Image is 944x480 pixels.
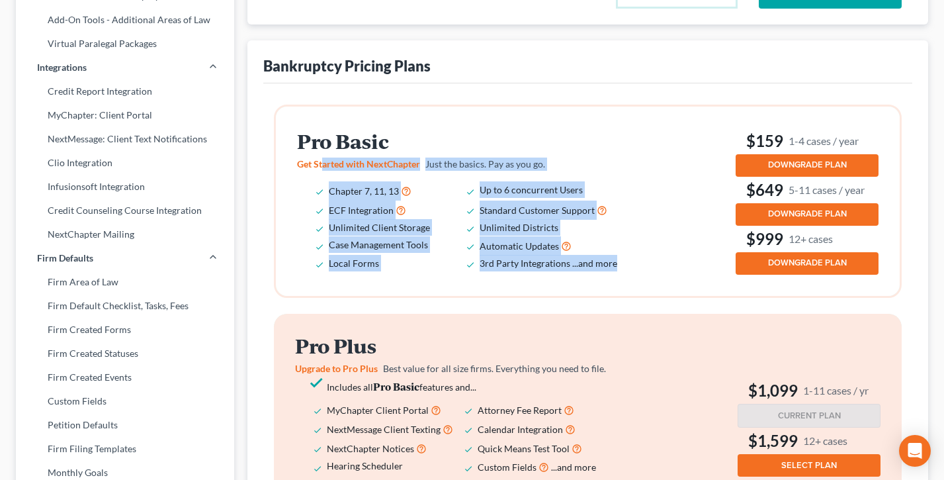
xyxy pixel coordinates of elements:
span: SELECT PLAN [781,460,837,471]
h2: Pro Plus [295,335,634,357]
span: Custom Fields [478,461,536,473]
h2: Pro Basic [297,130,636,152]
span: DOWNGRADE PLAN [768,160,847,170]
span: Attorney Fee Report [478,405,562,416]
strong: Pro Basic [373,379,419,393]
span: Quick Means Test Tool [478,443,570,454]
span: MyChapter Client Portal [327,405,429,416]
a: Credit Counseling Course Integration [16,199,234,222]
a: Integrations [16,56,234,79]
a: Firm Defaults [16,246,234,270]
span: Up to 6 concurrent Users [480,184,583,195]
span: Best value for all size firms. Everything you need to file. [383,363,606,374]
button: DOWNGRADE PLAN [736,154,879,177]
span: Standard Customer Support [480,205,595,216]
span: DOWNGRADE PLAN [768,258,847,268]
span: Unlimited Districts [480,222,558,233]
a: Firm Created Statuses [16,342,234,365]
span: ECF Integration [329,205,394,216]
span: DOWNGRADE PLAN [768,209,847,219]
a: Firm Area of Law [16,270,234,294]
span: Just the basics. Pay as you go. [425,158,545,169]
div: Open Intercom Messenger [899,435,931,467]
button: DOWNGRADE PLAN [736,252,879,275]
small: 1-11 cases / yr [803,383,869,397]
button: DOWNGRADE PLAN [736,203,879,226]
a: Infusionsoft Integration [16,175,234,199]
a: Add-On Tools - Additional Areas of Law [16,8,234,32]
h3: $1,599 [738,430,880,452]
a: Firm Default Checklist, Tasks, Fees [16,294,234,318]
a: Firm Created Forms [16,318,234,342]
small: 1-4 cases / year [789,134,859,148]
small: 12+ cases [803,434,847,448]
button: SELECT PLAN [738,454,880,477]
span: Case Management Tools [329,239,428,250]
a: MyChapter: Client Portal [16,103,234,127]
span: 3rd Party Integrations [480,258,570,269]
span: CURRENT PLAN [778,410,841,421]
a: Clio Integration [16,151,234,175]
span: Local Forms [329,258,379,269]
span: NextMessage Client Texting [327,424,441,435]
a: NextMessage: Client Text Notifications [16,127,234,151]
span: ...and more [572,258,617,269]
span: ...and more [551,461,596,473]
a: Virtual Paralegal Packages [16,32,234,56]
a: Petition Defaults [16,413,234,437]
span: Calendar Integration [478,424,563,435]
span: Automatic Updates [480,240,559,252]
span: Firm Defaults [37,252,93,265]
h3: $649 [736,179,879,201]
span: Upgrade to Pro Plus [295,363,378,374]
span: Unlimited Client Storage [329,222,430,233]
a: Firm Created Events [16,365,234,389]
h3: $1,099 [738,380,880,401]
a: Firm Filing Templates [16,437,234,461]
h3: $999 [736,228,879,250]
h3: $159 [736,130,879,152]
span: Chapter 7, 11, 13 [329,185,399,197]
small: 12+ cases [789,232,833,246]
div: Bankruptcy Pricing Plans [263,56,431,75]
span: Hearing Scheduler [327,460,403,471]
a: Custom Fields [16,389,234,413]
a: Credit Report Integration [16,79,234,103]
button: CURRENT PLAN [738,404,880,428]
span: NextChapter Notices [327,443,414,454]
span: Integrations [37,61,87,74]
span: Includes all features and... [327,381,476,393]
small: 5-11 cases / year [789,183,865,197]
span: Get Started with NextChapter [297,158,420,169]
a: NextChapter Mailing [16,222,234,246]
